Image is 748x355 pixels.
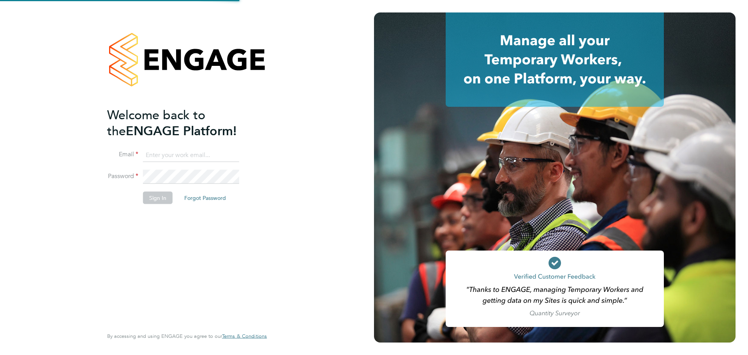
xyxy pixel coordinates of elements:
input: Enter your work email... [143,148,239,162]
button: Sign In [143,192,173,204]
a: Terms & Conditions [222,333,267,339]
label: Email [107,150,138,159]
h2: ENGAGE Platform! [107,107,259,139]
span: By accessing and using ENGAGE you agree to our [107,333,267,339]
label: Password [107,172,138,180]
button: Forgot Password [178,192,232,204]
span: Welcome back to the [107,107,205,138]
